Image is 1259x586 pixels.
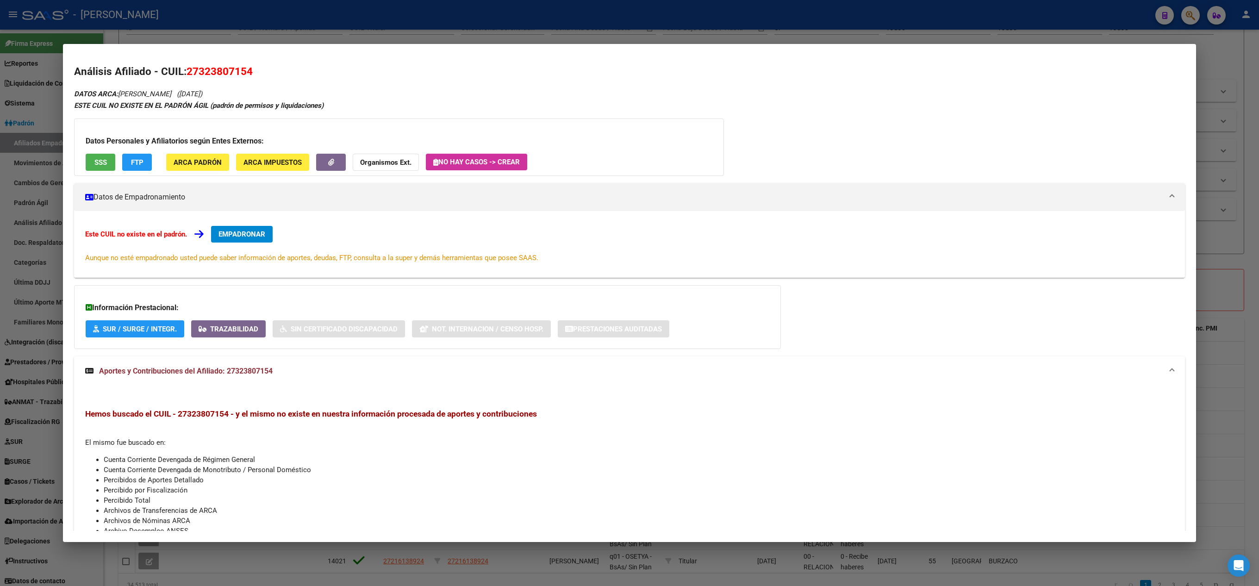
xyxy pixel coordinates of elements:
strong: Organismos Ext. [360,158,411,167]
span: EMPADRONAR [218,230,265,238]
li: Archivos de Nóminas ARCA [104,516,1174,526]
span: FTP [131,158,143,167]
span: Not. Internacion / Censo Hosp. [432,325,543,333]
span: Aportes y Contribuciones del Afiliado: 27323807154 [99,367,273,375]
li: Archivo Desempleo ANSES [104,526,1174,536]
button: FTP [122,154,152,171]
span: SUR / SURGE / INTEGR. [103,325,177,333]
li: Archivos de Transferencias de ARCA [104,505,1174,516]
button: SUR / SURGE / INTEGR. [86,320,184,337]
span: 27323807154 [187,65,253,77]
span: No hay casos -> Crear [433,158,520,166]
button: EMPADRONAR [211,226,273,243]
span: SSS [94,158,107,167]
h3: Datos Personales y Afiliatorios según Entes Externos: [86,136,712,147]
mat-expansion-panel-header: Aportes y Contribuciones del Afiliado: 27323807154 [74,356,1185,386]
button: No hay casos -> Crear [426,154,527,170]
div: Aportes y Contribuciones del Afiliado: 27323807154 [74,386,1185,569]
button: Organismos Ext. [353,154,419,171]
span: Sin Certificado Discapacidad [291,325,398,333]
li: Cuenta Corriente Devengada de Régimen General [104,455,1174,465]
div: El mismo fue buscado en: [85,409,1174,546]
span: Hemos buscado el CUIL - 27323807154 - y el mismo no existe en nuestra información procesada de ap... [85,409,537,418]
span: ARCA Impuestos [243,158,302,167]
span: Aunque no esté empadronado usted puede saber información de aportes, deudas, FTP, consulta a la s... [85,254,538,262]
span: [PERSON_NAME] [74,90,171,98]
strong: DATOS ARCA: [74,90,118,98]
li: Percibidos de Aportes Detallado [104,475,1174,485]
mat-panel-title: Datos de Empadronamiento [85,192,1163,203]
li: Cuenta Corriente Devengada de Monotributo / Personal Doméstico [104,465,1174,475]
button: SSS [86,154,115,171]
button: Prestaciones Auditadas [558,320,669,337]
h2: Análisis Afiliado - CUIL: [74,64,1185,80]
span: ARCA Padrón [174,158,222,167]
span: ([DATE]) [177,90,202,98]
strong: Este CUIL no existe en el padrón. [85,230,187,238]
div: Datos de Empadronamiento [74,211,1185,278]
span: Trazabilidad [210,325,258,333]
h3: Información Prestacional: [86,302,769,313]
button: Trazabilidad [191,320,266,337]
button: Sin Certificado Discapacidad [273,320,405,337]
button: ARCA Impuestos [236,154,309,171]
span: Prestaciones Auditadas [573,325,662,333]
button: Not. Internacion / Censo Hosp. [412,320,551,337]
div: Open Intercom Messenger [1228,555,1250,577]
button: ARCA Padrón [166,154,229,171]
mat-expansion-panel-header: Datos de Empadronamiento [74,183,1185,211]
li: Percibido por Fiscalización [104,485,1174,495]
strong: ESTE CUIL NO EXISTE EN EL PADRÓN ÁGIL (padrón de permisos y liquidaciones) [74,101,324,110]
li: Percibido Total [104,495,1174,505]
